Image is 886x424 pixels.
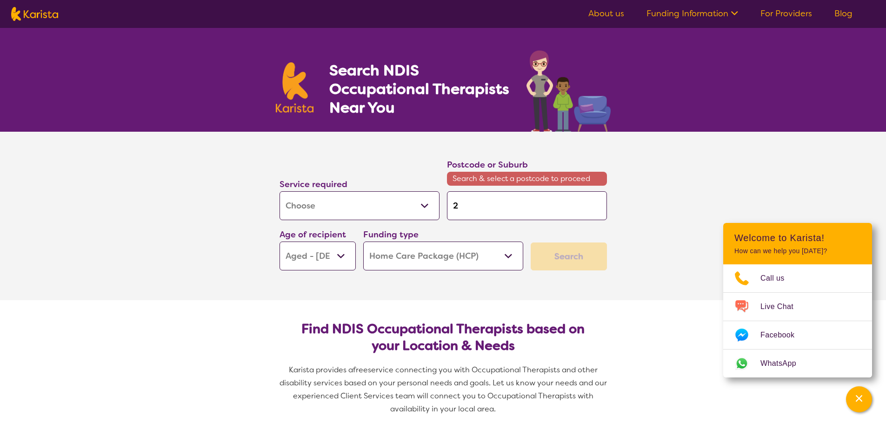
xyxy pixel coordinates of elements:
[760,357,807,370] span: WhatsApp
[289,365,353,375] span: Karista provides a
[760,328,806,342] span: Facebook
[723,350,872,377] a: Web link opens in a new tab.
[280,229,346,240] label: Age of recipient
[760,8,812,19] a: For Providers
[646,8,738,19] a: Funding Information
[834,8,853,19] a: Blog
[280,365,609,414] span: service connecting you with Occupational Therapists and other disability services based on your p...
[280,179,347,190] label: Service required
[760,300,805,314] span: Live Chat
[11,7,58,21] img: Karista logo
[363,229,419,240] label: Funding type
[846,386,872,412] button: Channel Menu
[447,172,607,186] span: Search & select a postcode to proceed
[526,50,611,132] img: occupational-therapy
[723,223,872,377] div: Channel Menu
[734,247,861,255] p: How can we help you [DATE]?
[447,191,607,220] input: Type
[287,321,600,354] h2: Find NDIS Occupational Therapists based on your Location & Needs
[588,8,624,19] a: About us
[760,271,796,285] span: Call us
[276,62,314,113] img: Karista logo
[734,232,861,243] h2: Welcome to Karista!
[723,264,872,377] ul: Choose channel
[329,61,510,117] h1: Search NDIS Occupational Therapists Near You
[447,159,528,170] label: Postcode or Suburb
[353,365,368,375] span: free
